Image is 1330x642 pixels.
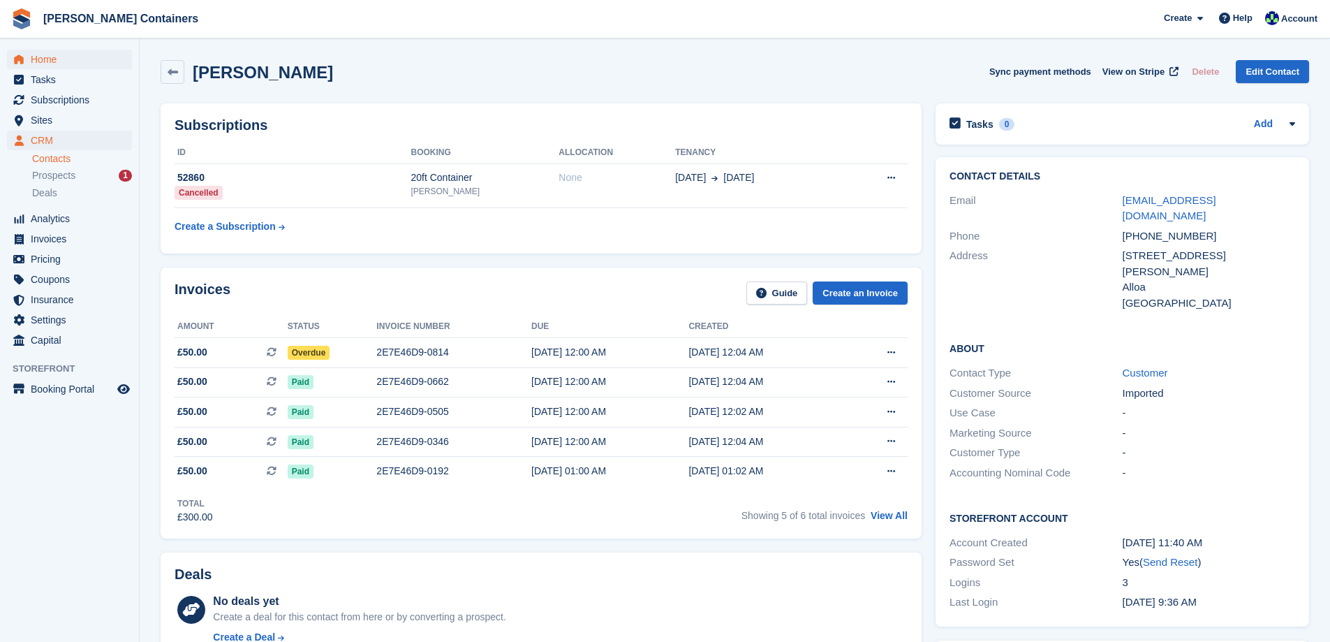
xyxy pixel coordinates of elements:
button: Sync payment methods [989,60,1091,83]
img: stora-icon-8386f47178a22dfd0bd8f6a31ec36ba5ce8667c1dd55bd0f319d3a0aa187defe.svg [11,8,32,29]
span: Paid [288,465,313,479]
div: Cancelled [175,186,223,200]
span: Subscriptions [31,90,114,110]
div: Address [950,248,1122,311]
span: Paid [288,405,313,419]
div: [DATE] 12:04 AM [688,345,845,360]
span: Paid [288,435,313,449]
a: menu [7,131,132,150]
a: menu [7,270,132,289]
div: [DATE] 12:00 AM [531,374,688,389]
span: ( ) [1139,556,1201,568]
div: 0 [999,118,1015,131]
span: Invoices [31,229,114,249]
img: Audra Whitelaw [1265,11,1279,25]
a: menu [7,70,132,89]
div: Logins [950,575,1122,591]
a: Create a Subscription [175,214,285,240]
div: [DATE] 12:00 AM [531,404,688,419]
th: Amount [175,316,288,338]
span: View on Stripe [1102,65,1165,79]
div: Marketing Source [950,425,1122,442]
div: Account Created [950,535,1122,551]
div: [DATE] 12:04 AM [688,435,845,449]
span: Booking Portal [31,379,114,399]
span: Settings [31,310,114,330]
span: Home [31,50,114,69]
div: - [1123,445,1295,461]
div: [DATE] 12:00 AM [531,435,688,449]
th: Created [688,316,845,338]
a: Deals [32,186,132,200]
span: Paid [288,375,313,389]
div: Use Case [950,405,1122,421]
th: ID [175,142,411,164]
a: menu [7,50,132,69]
div: 1 [119,170,132,182]
span: Analytics [31,209,114,228]
div: [GEOGRAPHIC_DATA] [1123,296,1295,312]
th: Due [531,316,688,338]
div: [DATE] 12:00 AM [531,345,688,360]
a: Edit Contact [1236,60,1309,83]
span: £50.00 [177,345,207,360]
div: Create a deal for this contact from here or by converting a prospect. [213,610,505,625]
h2: Subscriptions [175,117,908,133]
a: Add [1254,117,1273,133]
span: Tasks [31,70,114,89]
div: Customer Source [950,386,1122,402]
div: Email [950,193,1122,224]
a: menu [7,249,132,269]
span: [DATE] [723,170,754,185]
div: Create a Subscription [175,219,276,234]
a: menu [7,90,132,110]
a: Contacts [32,152,132,166]
span: Coupons [31,270,114,289]
div: [DATE] 12:02 AM [688,404,845,419]
button: Delete [1186,60,1225,83]
h2: Deals [175,567,212,583]
a: Guide [746,282,808,305]
h2: About [950,341,1295,355]
div: - [1123,425,1295,442]
a: Prospects 1 [32,168,132,183]
h2: Contact Details [950,171,1295,182]
span: Prospects [32,169,75,182]
a: menu [7,110,132,130]
a: [PERSON_NAME] Containers [38,7,204,30]
div: £300.00 [177,510,213,525]
span: Deals [32,187,57,200]
div: [DATE] 01:00 AM [531,464,688,479]
div: - [1123,405,1295,421]
div: Customer Type [950,445,1122,461]
span: £50.00 [177,435,207,449]
div: - [1123,465,1295,481]
a: Preview store [115,381,132,397]
a: Send Reset [1143,556,1197,568]
a: View on Stripe [1097,60,1181,83]
div: [DATE] 11:40 AM [1123,535,1295,551]
span: Overdue [288,346,330,360]
span: £50.00 [177,464,207,479]
th: Status [288,316,377,338]
a: menu [7,290,132,309]
span: £50.00 [177,404,207,419]
div: 2E7E46D9-0505 [376,404,531,419]
div: Yes [1123,555,1295,571]
span: £50.00 [177,374,207,389]
div: [PERSON_NAME] [411,185,559,198]
th: Allocation [559,142,675,164]
a: menu [7,229,132,249]
div: [DATE] 01:02 AM [688,464,845,479]
span: Account [1281,12,1317,26]
div: Imported [1123,386,1295,402]
div: 20ft Container [411,170,559,185]
div: 2E7E46D9-0192 [376,464,531,479]
h2: Storefront Account [950,511,1295,525]
div: 52860 [175,170,411,185]
span: Insurance [31,290,114,309]
th: Tenancy [675,142,845,164]
div: Alloa [1123,279,1295,296]
a: menu [7,379,132,399]
th: Invoice number [376,316,531,338]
